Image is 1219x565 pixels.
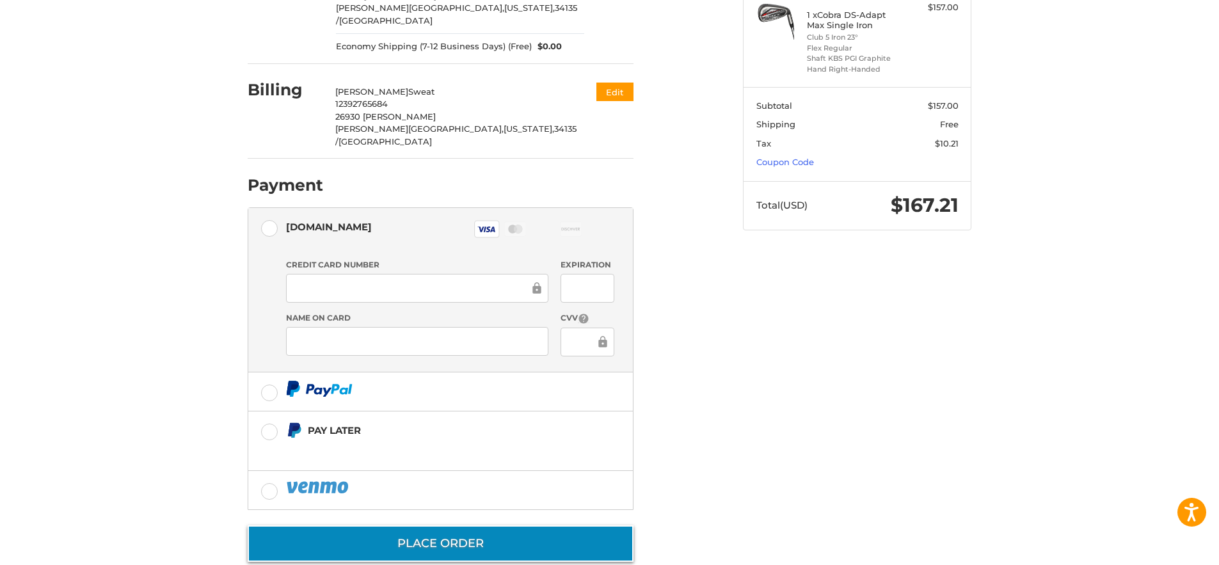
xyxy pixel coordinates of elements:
label: Expiration [561,259,614,271]
span: Economy Shipping (7-12 Business Days) (Free) [336,40,532,53]
span: [US_STATE], [504,3,555,13]
iframe: Google Customer Reviews [1113,530,1219,565]
div: [DOMAIN_NAME] [286,216,372,237]
span: $10.21 [935,138,959,148]
span: 34135 / [336,3,577,26]
span: 12392765684 [335,99,388,109]
span: $167.21 [891,193,959,217]
span: 34135 / [335,123,577,147]
label: Name on Card [286,312,548,324]
span: [GEOGRAPHIC_DATA] [339,136,432,147]
h4: 1 x Cobra DS-Adapt Max Single Iron [807,10,905,31]
span: Shipping [756,119,795,129]
span: $157.00 [928,100,959,111]
img: Pay Later icon [286,422,302,438]
span: Total (USD) [756,199,808,211]
label: CVV [561,312,614,324]
span: [US_STATE], [504,123,554,134]
li: Club 5 Iron 23° [807,32,905,43]
span: [PERSON_NAME][GEOGRAPHIC_DATA], [336,3,504,13]
span: [GEOGRAPHIC_DATA] [339,15,433,26]
iframe: To enrich screen reader interactions, please activate Accessibility in Grammarly extension settings [295,281,530,296]
div: Pay Later [308,420,553,441]
span: [PERSON_NAME][GEOGRAPHIC_DATA], [335,123,504,134]
div: $157.00 [908,1,959,14]
li: Shaft KBS PGI Graphite [807,53,905,64]
span: Tax [756,138,771,148]
button: Place Order [248,525,633,562]
a: Coupon Code [756,157,814,167]
span: Sweat [408,86,434,97]
h2: Billing [248,80,323,100]
span: Subtotal [756,100,792,111]
span: 26930 [PERSON_NAME] [335,111,436,122]
img: PayPal icon [286,479,351,495]
img: PayPal icon [286,381,353,397]
h2: Payment [248,175,323,195]
span: [PERSON_NAME] [335,86,408,97]
span: $0.00 [532,40,562,53]
li: Flex Regular [807,43,905,54]
button: Edit [596,83,633,101]
span: Free [940,119,959,129]
label: Credit Card Number [286,259,548,271]
li: Hand Right-Handed [807,64,905,75]
iframe: PayPal Message 1 [286,443,554,455]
